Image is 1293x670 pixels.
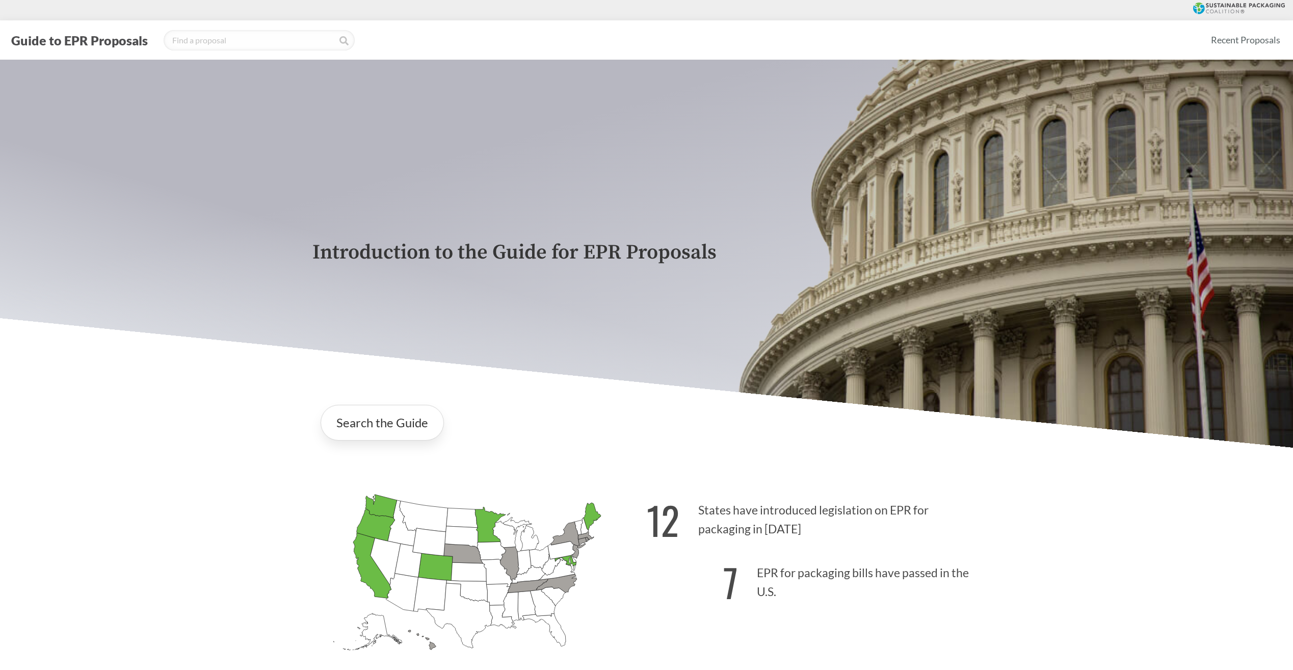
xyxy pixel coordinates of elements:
button: Guide to EPR Proposals [8,32,151,48]
p: States have introduced legislation on EPR for packaging in [DATE] [647,485,981,548]
strong: 7 [723,554,738,610]
p: EPR for packaging bills have passed in the U.S. [647,548,981,611]
a: Search the Guide [321,405,444,441]
input: Find a proposal [164,30,355,50]
strong: 12 [647,492,679,548]
p: Introduction to the Guide for EPR Proposals [312,241,981,264]
a: Recent Proposals [1206,29,1285,51]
